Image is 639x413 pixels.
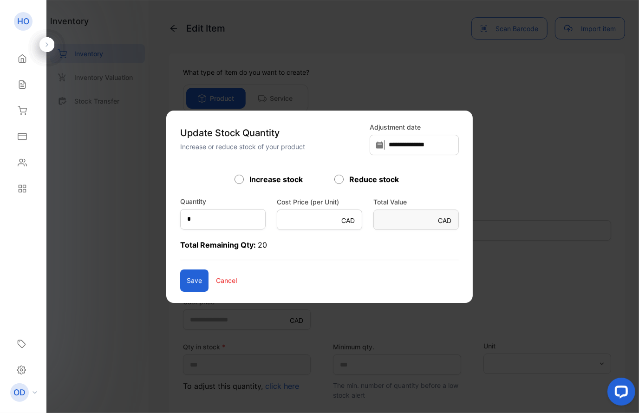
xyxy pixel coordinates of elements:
p: Increase or reduce stock of your product [180,142,364,151]
label: Cost Price (per Unit) [277,197,362,207]
label: Adjustment date [370,122,459,132]
p: HO [17,15,29,27]
iframe: LiveChat chat widget [600,374,639,413]
label: Reduce stock [349,174,399,185]
button: Save [180,269,209,292]
p: Update Stock Quantity [180,126,364,140]
p: Total Remaining Qty: [180,239,459,260]
p: CAD [341,216,355,225]
p: OD [13,387,26,399]
p: CAD [438,216,451,225]
label: Increase stock [249,174,303,185]
label: Quantity [180,197,206,206]
span: 20 [258,240,267,249]
p: Cancel [216,275,237,285]
label: Total Value [373,197,459,207]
